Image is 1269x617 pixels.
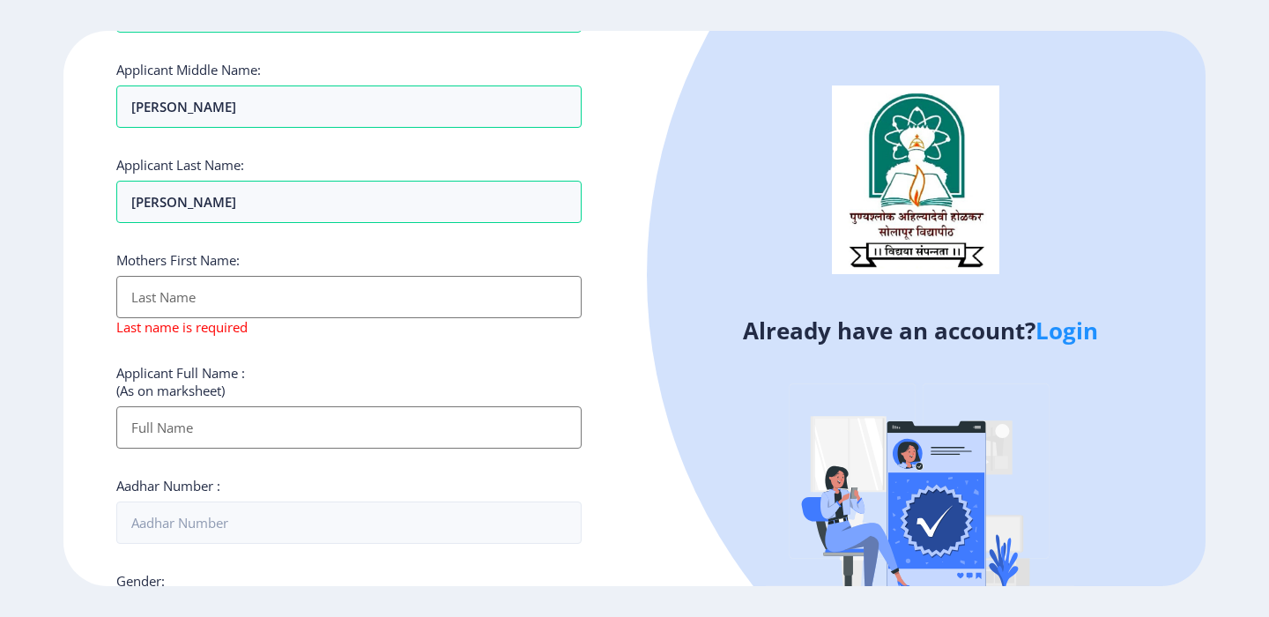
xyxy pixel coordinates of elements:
label: Aadhar Number : [116,477,220,494]
input: Last Name [116,276,582,318]
h4: Already have an account? [648,316,1192,345]
img: logo [832,85,999,274]
input: Aadhar Number [116,502,582,544]
span: Last name is required [116,318,248,336]
label: Mothers First Name: [116,251,240,269]
input: Last Name [116,181,582,223]
label: Applicant Middle Name: [116,61,261,78]
label: Applicant Full Name : (As on marksheet) [116,364,245,399]
label: Gender: [116,572,165,590]
input: Full Name [116,406,582,449]
input: First Name [116,85,582,128]
a: Login [1035,315,1098,346]
label: Applicant Last Name: [116,156,244,174]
